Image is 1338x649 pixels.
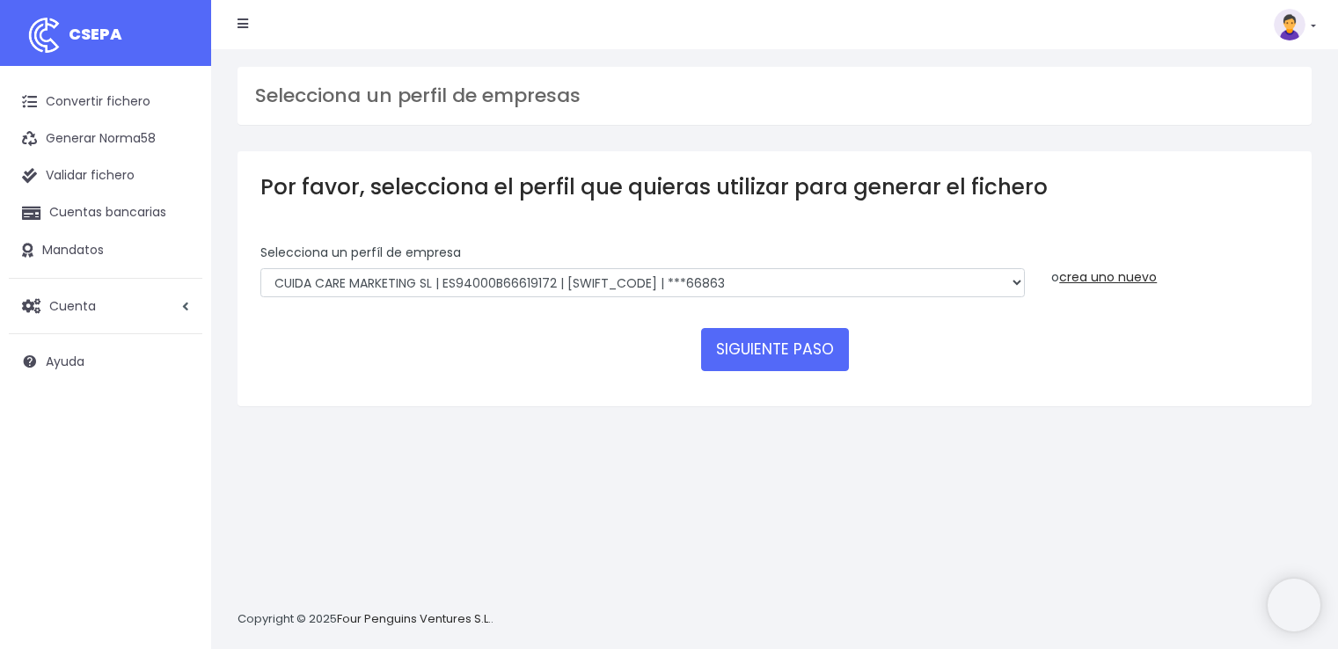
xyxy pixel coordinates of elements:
[701,328,849,370] button: SIGUIENTE PASO
[337,610,491,627] a: Four Penguins Ventures S.L.
[9,343,202,380] a: Ayuda
[9,157,202,194] a: Validar fichero
[238,610,494,629] p: Copyright © 2025 .
[9,232,202,269] a: Mandatos
[255,84,1294,107] h3: Selecciona un perfil de empresas
[9,194,202,231] a: Cuentas bancarias
[260,174,1289,200] h3: Por favor, selecciona el perfil que quieras utilizar para generar el fichero
[69,23,122,45] span: CSEPA
[49,296,96,314] span: Cuenta
[1274,9,1305,40] img: profile
[22,13,66,57] img: logo
[46,353,84,370] span: Ayuda
[260,244,461,262] label: Selecciona un perfíl de empresa
[9,84,202,120] a: Convertir fichero
[9,288,202,324] a: Cuenta
[1059,268,1157,286] a: crea uno nuevo
[9,120,202,157] a: Generar Norma58
[1051,244,1289,287] div: o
